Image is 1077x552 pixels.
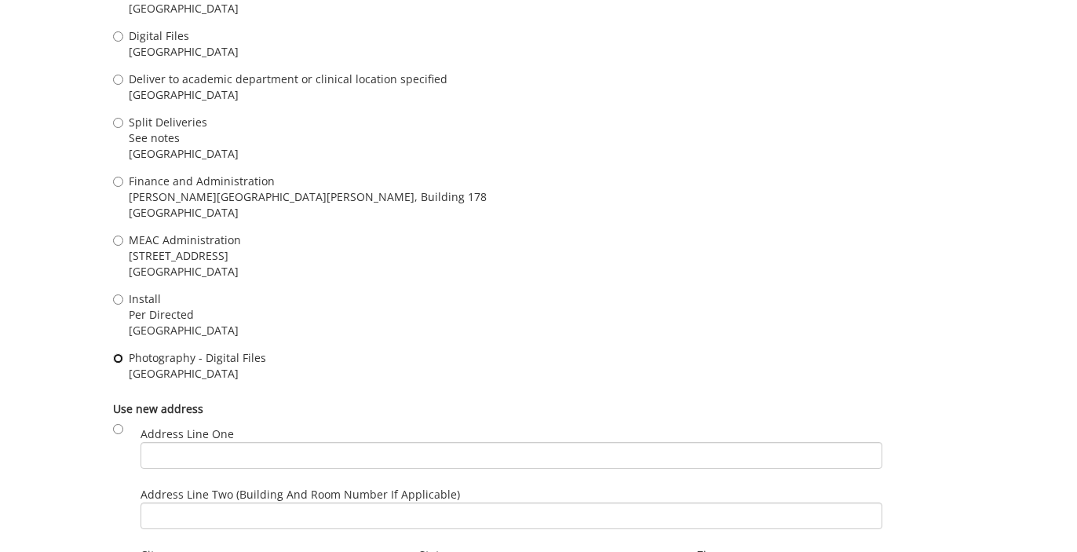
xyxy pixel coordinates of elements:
span: Install [129,291,239,307]
input: Finance and Administration [PERSON_NAME][GEOGRAPHIC_DATA][PERSON_NAME], Building 178 [GEOGRAPHIC_... [113,177,123,187]
input: Address Line Two (Building and Room Number if applicable) [141,503,882,529]
span: [GEOGRAPHIC_DATA] [129,323,239,338]
input: Photography - Digital Files [GEOGRAPHIC_DATA] [113,353,123,364]
span: Deliver to academic department or clinical location specified [129,71,447,87]
span: [GEOGRAPHIC_DATA] [129,366,266,382]
span: Per Directed [129,307,239,323]
span: [GEOGRAPHIC_DATA] [129,1,337,16]
b: Use new address [113,401,203,416]
input: MEAC Administration [STREET_ADDRESS] [GEOGRAPHIC_DATA] [113,236,123,246]
span: [GEOGRAPHIC_DATA] [129,87,447,103]
span: Finance and Administration [129,174,487,189]
span: Photography - Digital Files [129,350,266,366]
input: Address Line One [141,442,882,469]
span: [GEOGRAPHIC_DATA] [129,146,239,162]
span: Digital Files [129,28,239,44]
label: Address Line One [141,426,882,469]
input: Split Deliveries See notes [GEOGRAPHIC_DATA] [113,118,123,128]
span: See notes [129,130,239,146]
span: MEAC Administration [129,232,241,248]
span: [GEOGRAPHIC_DATA] [129,205,487,221]
span: [PERSON_NAME][GEOGRAPHIC_DATA][PERSON_NAME], Building 178 [129,189,487,205]
span: [STREET_ADDRESS] [129,248,241,264]
label: Address Line Two (Building and Room Number if applicable) [141,487,882,529]
span: Split Deliveries [129,115,239,130]
span: [GEOGRAPHIC_DATA] [129,264,241,280]
input: Digital Files [GEOGRAPHIC_DATA] [113,31,123,42]
input: Deliver to academic department or clinical location specified [GEOGRAPHIC_DATA] [113,75,123,85]
span: [GEOGRAPHIC_DATA] [129,44,239,60]
input: Install Per Directed [GEOGRAPHIC_DATA] [113,294,123,305]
